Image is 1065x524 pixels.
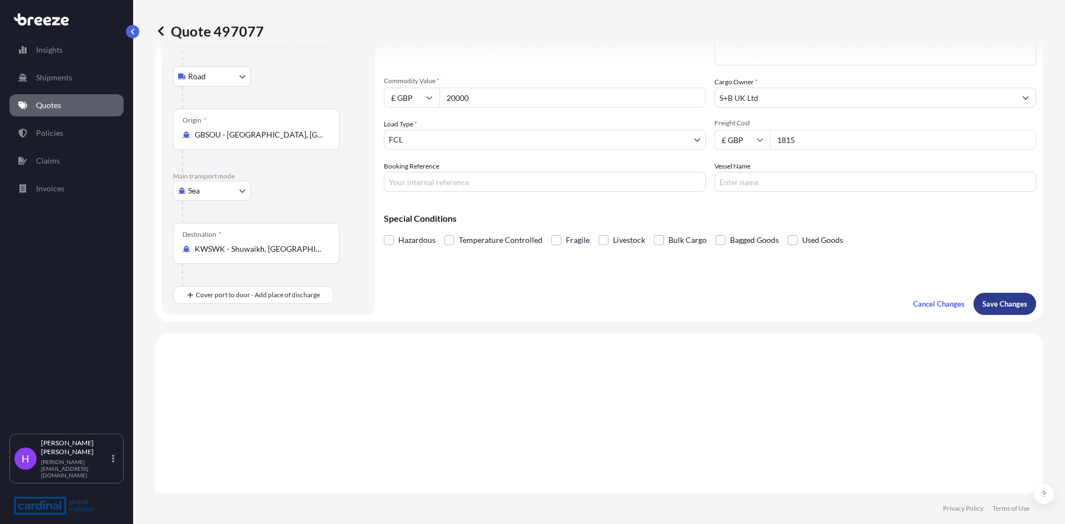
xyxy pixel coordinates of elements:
[1016,88,1036,108] button: Show suggestions
[173,181,251,201] button: Select transport
[459,232,542,248] span: Temperature Controlled
[173,286,334,304] button: Cover port to door - Add place of discharge
[384,77,706,85] span: Commodity Value
[173,67,251,87] button: Select transport
[195,129,326,140] input: Origin
[384,119,417,130] span: Load Type
[22,453,29,464] span: H
[9,122,124,144] a: Policies
[36,44,63,55] p: Insights
[196,289,320,301] span: Cover port to door - Add place of discharge
[36,128,63,139] p: Policies
[173,172,364,181] p: Main transport mode
[41,439,110,456] p: [PERSON_NAME] [PERSON_NAME]
[36,155,60,166] p: Claims
[714,119,1036,128] span: Freight Cost
[9,67,124,89] a: Shipments
[992,504,1029,513] a: Terms of Use
[9,94,124,116] a: Quotes
[36,100,61,111] p: Quotes
[943,504,983,513] a: Privacy Policy
[973,293,1036,315] button: Save Changes
[188,185,200,196] span: Sea
[188,71,206,82] span: Road
[439,88,706,108] input: Type amount
[389,134,403,145] span: FCL
[770,130,1036,150] input: Enter amount
[982,298,1027,309] p: Save Changes
[668,232,707,248] span: Bulk Cargo
[384,172,706,192] input: Your internal reference
[9,177,124,200] a: Invoices
[384,161,439,172] label: Booking Reference
[714,172,1036,192] input: Enter name
[41,459,110,479] p: [PERSON_NAME][EMAIL_ADDRESS][DOMAIN_NAME]
[904,293,973,315] button: Cancel Changes
[36,183,64,194] p: Invoices
[714,161,750,172] label: Vessel Name
[9,39,124,61] a: Insights
[802,232,843,248] span: Used Goods
[730,232,779,248] span: Bagged Goods
[384,214,1036,223] p: Special Conditions
[14,497,94,515] img: organization-logo
[182,230,221,239] div: Destination
[714,77,758,88] label: Cargo Owner
[913,298,965,309] p: Cancel Changes
[398,232,435,248] span: Hazardous
[566,232,590,248] span: Fragile
[155,22,264,40] p: Quote 497077
[182,116,206,125] div: Origin
[715,88,1016,108] input: Full name
[384,130,706,150] button: FCL
[9,150,124,172] a: Claims
[36,72,72,83] p: Shipments
[613,232,645,248] span: Livestock
[195,243,326,255] input: Destination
